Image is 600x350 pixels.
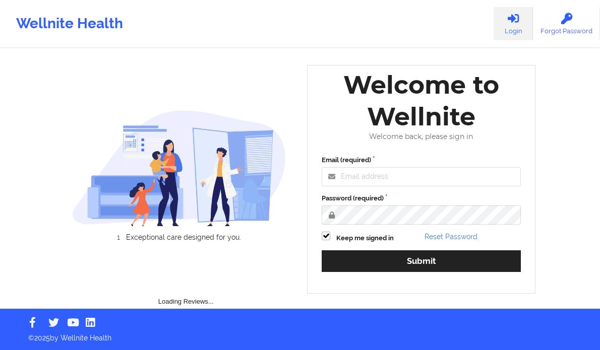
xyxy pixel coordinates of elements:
[315,132,528,141] div: Welcome back, please sign in
[322,155,521,165] label: Email (required)
[72,110,286,226] img: wellnite-auth-hero_200.c722682e.png
[322,193,521,203] label: Password (required)
[81,233,286,241] li: Exceptional care designed for you.
[322,250,521,272] button: Submit
[533,7,600,40] a: Forgot Password
[21,326,579,343] p: © 2025 by Wellnite Health
[315,69,528,132] div: Welcome to Wellnite
[72,258,301,307] div: Loading Reviews...
[494,7,533,40] a: Login
[425,233,477,241] a: Reset Password
[322,167,521,186] input: Email address
[336,233,394,243] label: Keep me signed in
